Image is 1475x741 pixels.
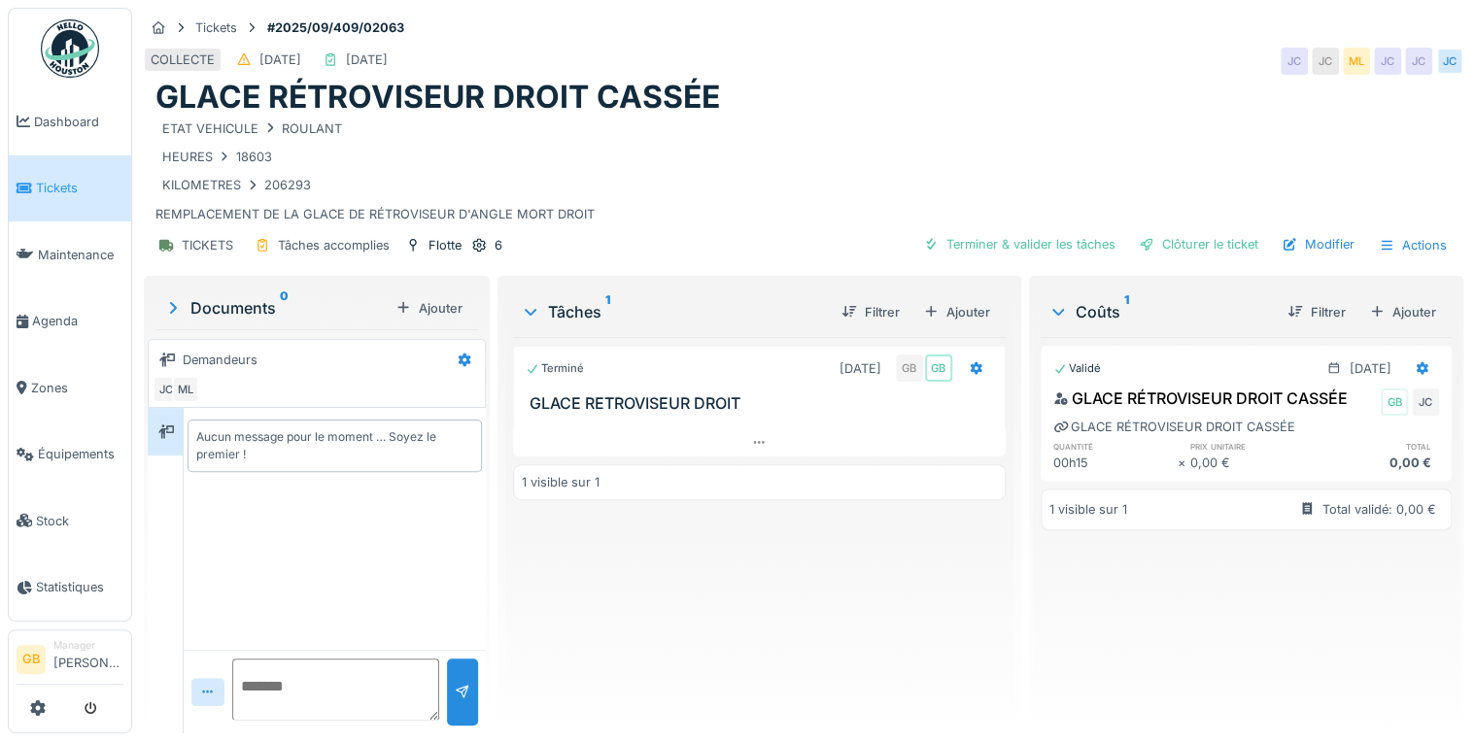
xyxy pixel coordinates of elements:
span: Agenda [32,312,123,330]
div: Filtrer [1280,299,1354,325]
li: GB [17,645,46,674]
sup: 0 [280,296,289,320]
div: Demandeurs [183,351,257,369]
div: JC [1374,48,1401,75]
div: Tâches accomplies [278,236,390,254]
strong: #2025/09/409/02063 [259,18,412,37]
div: Ajouter [388,295,470,321]
span: Maintenance [38,246,123,264]
div: Terminé [526,360,584,377]
div: GLACE RÉTROVISEUR DROIT CASSÉE [1053,387,1348,410]
div: 1 visible sur 1 [1049,500,1127,519]
h6: quantité [1053,440,1178,453]
div: GLACE RÉTROVISEUR DROIT CASSÉE [1053,418,1295,436]
div: Validé [1053,360,1101,377]
div: Manager [53,638,123,653]
div: 0,00 € [1315,454,1439,472]
a: GB Manager[PERSON_NAME] [17,638,123,685]
div: JC [153,376,180,403]
span: Stock [36,512,123,530]
h6: total [1315,440,1439,453]
img: Badge_color-CXgf-gQk.svg [41,19,99,78]
div: Tickets [195,18,237,37]
span: Statistiques [36,578,123,596]
li: [PERSON_NAME] [53,638,123,680]
div: GB [925,354,952,382]
div: Total validé: 0,00 € [1322,500,1436,519]
a: Agenda [9,288,131,355]
div: ML [1343,48,1370,75]
div: JC [1412,388,1439,416]
a: Stock [9,488,131,555]
div: JC [1405,48,1432,75]
div: × [1178,454,1190,472]
div: Tâches [521,300,825,323]
span: Équipements [38,445,123,463]
div: Clôturer le ticket [1131,231,1266,257]
div: Documents [163,296,388,320]
div: 6 [495,236,502,254]
div: [DATE] [840,359,881,378]
div: JC [1312,48,1339,75]
div: [DATE] [1350,359,1391,378]
div: [DATE] [259,51,301,69]
a: Dashboard [9,88,131,155]
div: Filtrer [834,299,908,325]
div: GB [896,354,923,382]
div: 1 visible sur 1 [522,473,600,491]
div: Flotte [429,236,462,254]
div: ML [172,376,199,403]
sup: 1 [1124,300,1129,323]
div: ETAT VEHICULE ROULANT [162,119,342,138]
h3: GLACE RETROVISEUR DROIT [530,394,996,413]
div: GB [1381,388,1408,416]
a: Statistiques [9,555,131,622]
span: Tickets [36,179,123,197]
div: TICKETS [182,236,233,254]
a: Équipements [9,421,131,488]
div: Coûts [1048,300,1272,323]
div: 0,00 € [1190,454,1315,472]
h1: GLACE RÉTROVISEUR DROIT CASSÉE [155,79,720,116]
div: KILOMETRES 206293 [162,176,311,194]
div: [DATE] [346,51,388,69]
div: Actions [1370,231,1456,259]
div: REMPLACEMENT DE LA GLACE DE RÉTROVISEUR D'ANGLE MORT DROIT [155,117,1452,224]
span: Dashboard [34,113,123,131]
div: JC [1436,48,1463,75]
div: Modifier [1274,231,1362,257]
div: HEURES 18603 [162,148,272,166]
div: JC [1281,48,1308,75]
sup: 1 [605,300,610,323]
span: Zones [31,379,123,397]
div: Ajouter [915,299,998,325]
div: Ajouter [1361,299,1444,325]
div: 00h15 [1053,454,1178,472]
a: Maintenance [9,221,131,288]
div: Terminer & valider les tâches [915,231,1123,257]
a: Zones [9,354,131,421]
div: Aucun message pour le moment … Soyez le premier ! [196,428,473,463]
h6: prix unitaire [1190,440,1315,453]
a: Tickets [9,155,131,222]
div: COLLECTE [151,51,215,69]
